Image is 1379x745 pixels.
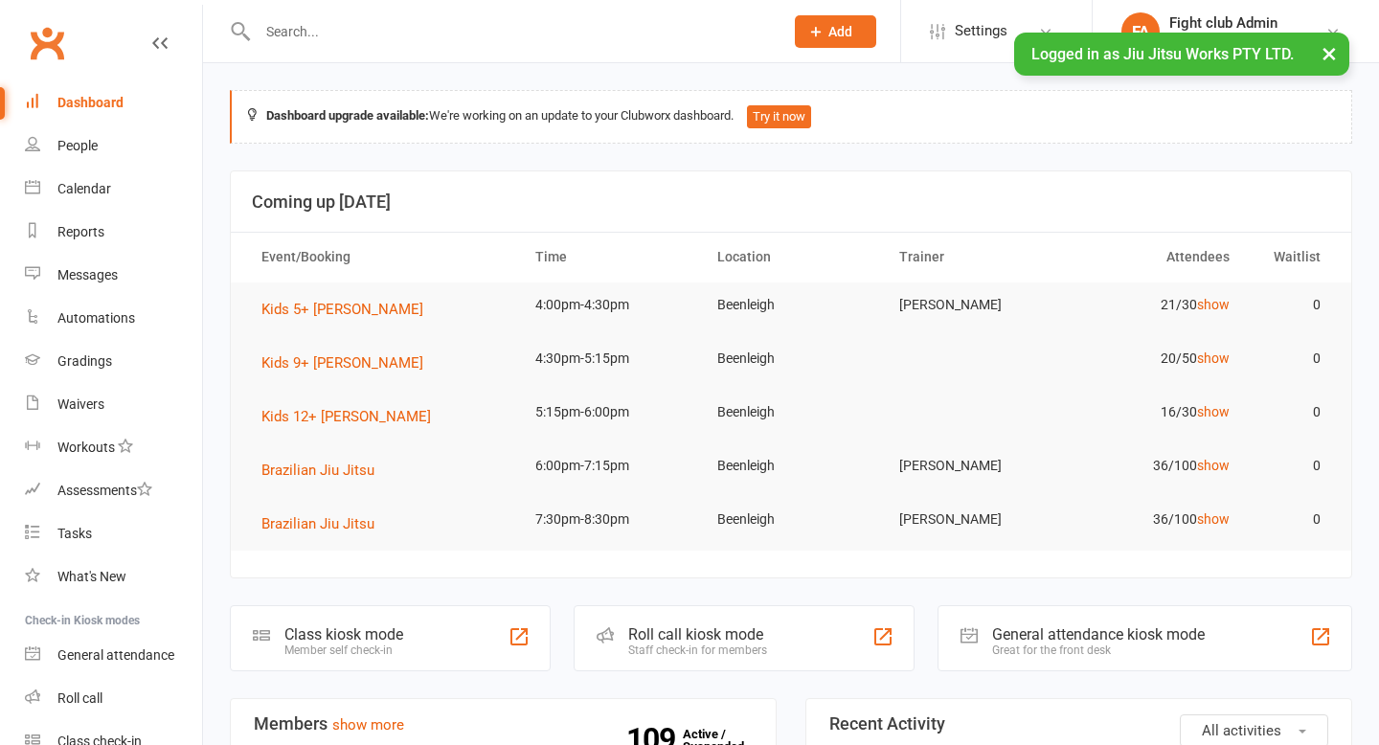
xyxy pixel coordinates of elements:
[261,405,444,428] button: Kids 12+ [PERSON_NAME]
[284,625,403,643] div: Class kiosk mode
[628,625,767,643] div: Roll call kiosk mode
[25,81,202,124] a: Dashboard
[25,555,202,598] a: What's New
[261,512,388,535] button: Brazilian Jiu Jitsu
[1247,443,1338,488] td: 0
[57,647,174,663] div: General attendance
[882,443,1064,488] td: [PERSON_NAME]
[1064,497,1246,542] td: 36/100
[1169,32,1312,49] div: Jiu Jitsu Works PTY LTD
[1312,33,1346,74] button: ×
[57,95,124,110] div: Dashboard
[244,233,518,282] th: Event/Booking
[57,267,118,282] div: Messages
[332,716,404,734] a: show more
[829,714,1328,734] h3: Recent Activity
[1197,511,1230,527] a: show
[261,301,423,318] span: Kids 5+ [PERSON_NAME]
[518,497,700,542] td: 7:30pm-8:30pm
[284,643,403,657] div: Member self check-in
[57,353,112,369] div: Gradings
[1031,45,1294,63] span: Logged in as Jiu Jitsu Works PTY LTD.
[882,233,1064,282] th: Trainer
[261,462,374,479] span: Brazilian Jiu Jitsu
[57,690,102,706] div: Roll call
[57,569,126,584] div: What's New
[518,282,700,327] td: 4:00pm-4:30pm
[57,483,152,498] div: Assessments
[518,336,700,381] td: 4:30pm-5:15pm
[261,298,437,321] button: Kids 5+ [PERSON_NAME]
[700,233,882,282] th: Location
[25,383,202,426] a: Waivers
[955,10,1007,53] span: Settings
[795,15,876,48] button: Add
[57,310,135,326] div: Automations
[1064,282,1246,327] td: 21/30
[266,108,429,123] strong: Dashboard upgrade available:
[25,124,202,168] a: People
[747,105,811,128] button: Try it now
[828,24,852,39] span: Add
[25,168,202,211] a: Calendar
[230,90,1352,144] div: We're working on an update to your Clubworx dashboard.
[25,211,202,254] a: Reports
[1247,233,1338,282] th: Waitlist
[57,138,98,153] div: People
[25,469,202,512] a: Assessments
[1064,233,1246,282] th: Attendees
[628,643,767,657] div: Staff check-in for members
[57,526,92,541] div: Tasks
[252,192,1330,212] h3: Coming up [DATE]
[992,643,1205,657] div: Great for the front desk
[1064,390,1246,435] td: 16/30
[1197,458,1230,473] a: show
[1197,404,1230,419] a: show
[700,497,882,542] td: Beenleigh
[261,459,388,482] button: Brazilian Jiu Jitsu
[261,354,423,372] span: Kids 9+ [PERSON_NAME]
[25,297,202,340] a: Automations
[57,224,104,239] div: Reports
[1247,282,1338,327] td: 0
[25,512,202,555] a: Tasks
[700,443,882,488] td: Beenleigh
[1247,336,1338,381] td: 0
[700,390,882,435] td: Beenleigh
[252,18,770,45] input: Search...
[992,625,1205,643] div: General attendance kiosk mode
[57,181,111,196] div: Calendar
[23,19,71,67] a: Clubworx
[882,497,1064,542] td: [PERSON_NAME]
[1247,497,1338,542] td: 0
[882,282,1064,327] td: [PERSON_NAME]
[261,515,374,532] span: Brazilian Jiu Jitsu
[1247,390,1338,435] td: 0
[1169,14,1312,32] div: Fight club Admin
[518,443,700,488] td: 6:00pm-7:15pm
[25,634,202,677] a: General attendance kiosk mode
[518,233,700,282] th: Time
[1064,443,1246,488] td: 36/100
[25,254,202,297] a: Messages
[1197,350,1230,366] a: show
[254,714,753,734] h3: Members
[25,677,202,720] a: Roll call
[261,408,431,425] span: Kids 12+ [PERSON_NAME]
[1202,722,1281,739] span: All activities
[518,390,700,435] td: 5:15pm-6:00pm
[1197,297,1230,312] a: show
[57,440,115,455] div: Workouts
[1121,12,1160,51] div: FA
[700,336,882,381] td: Beenleigh
[700,282,882,327] td: Beenleigh
[25,426,202,469] a: Workouts
[25,340,202,383] a: Gradings
[261,351,437,374] button: Kids 9+ [PERSON_NAME]
[57,396,104,412] div: Waivers
[1064,336,1246,381] td: 20/50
